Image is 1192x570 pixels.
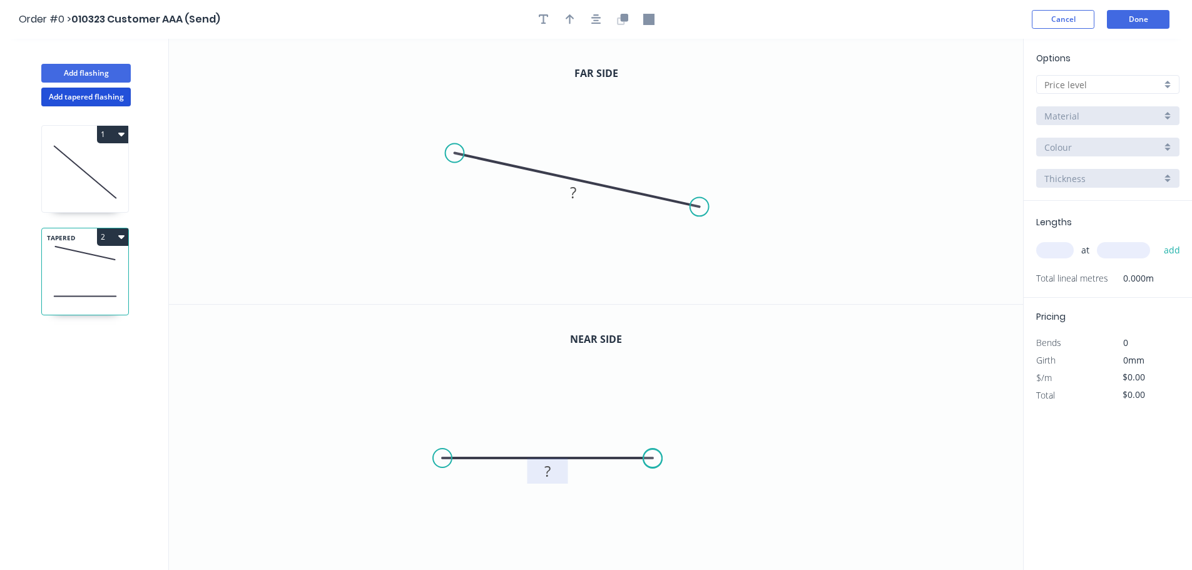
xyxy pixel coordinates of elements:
[1044,172,1086,185] span: Thickness
[97,228,128,246] button: 2
[1036,52,1071,64] span: Options
[544,461,551,481] tspan: ?
[19,12,71,26] span: Order #0 >
[41,88,131,106] button: Add tapered flashing
[1108,270,1154,287] span: 0.000m
[1044,109,1079,123] span: Material
[1123,337,1128,349] span: 0
[71,12,220,26] span: 010323 Customer AAA (Send)
[1044,141,1072,154] span: Colour
[169,39,1023,304] svg: 0
[1081,242,1089,259] span: at
[97,126,128,143] button: 1
[1036,389,1055,401] span: Total
[1036,372,1052,384] span: $/m
[1158,240,1187,261] button: add
[570,182,576,203] tspan: ?
[1044,78,1161,91] input: Price level
[1036,354,1056,366] span: Girth
[1036,337,1061,349] span: Bends
[1123,354,1144,366] span: 0mm
[41,64,131,83] button: Add flashing
[1036,216,1072,228] span: Lengths
[1036,310,1066,323] span: Pricing
[1032,10,1094,29] button: Cancel
[1036,270,1108,287] span: Total lineal metres
[1107,10,1169,29] button: Done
